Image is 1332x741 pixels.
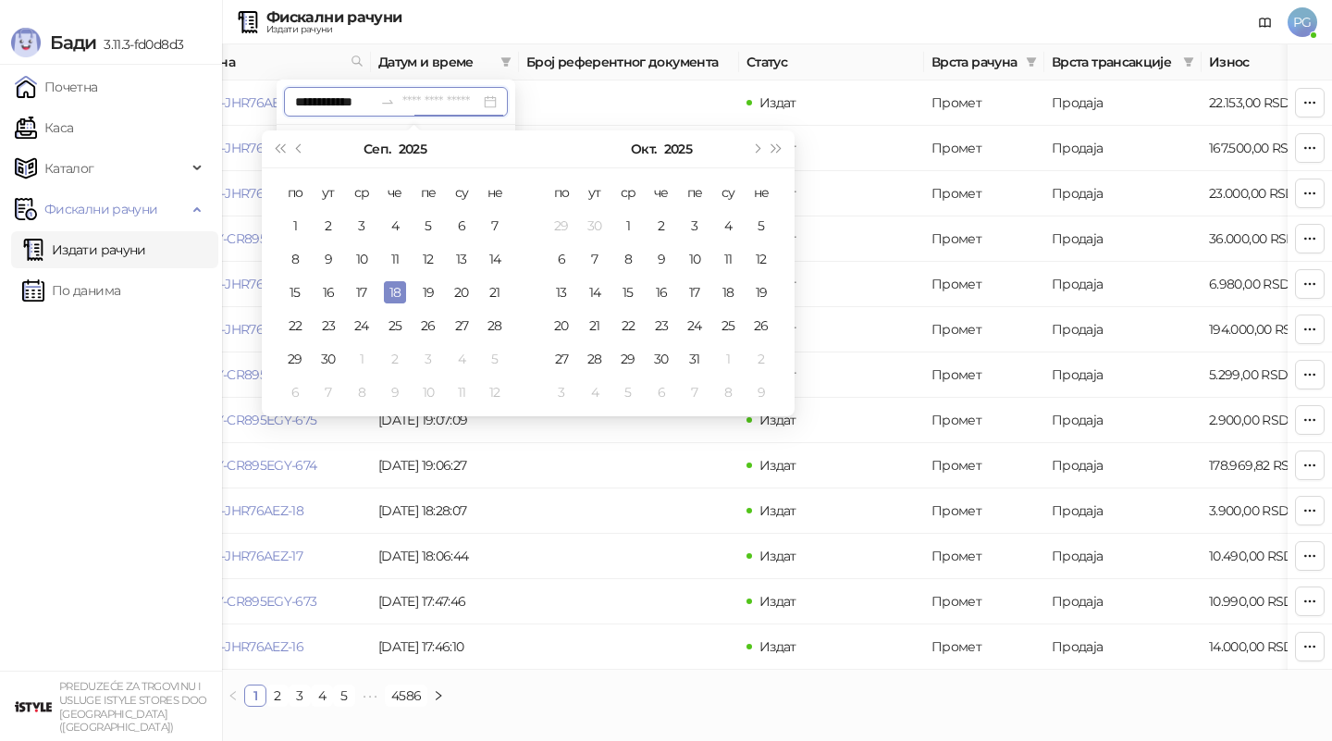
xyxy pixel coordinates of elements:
td: Продаја [1044,126,1202,171]
td: 2025-10-26 [745,309,778,342]
div: 30 [317,348,339,370]
div: 8 [717,381,739,403]
span: Издат [759,457,796,474]
th: по [545,176,578,209]
div: 27 [450,315,473,337]
div: 30 [650,348,672,370]
div: 1 [284,215,306,237]
a: JHR76AEZ-JHR76AEZ-18 [158,502,303,519]
td: 2025-10-28 [578,342,611,376]
li: Следећих 5 Страна [355,685,385,707]
div: 22 [617,315,639,337]
td: 2025-10-02 [645,209,678,242]
div: 1 [717,348,739,370]
td: 2025-09-05 [412,209,445,242]
a: 4 [312,685,332,706]
div: 12 [484,381,506,403]
td: 2025-11-01 [711,342,745,376]
td: 2025-10-10 [678,242,711,276]
td: 2025-10-20 [545,309,578,342]
span: Издат [759,94,796,111]
td: 2025-09-18 [378,276,412,309]
span: right [433,690,444,701]
a: Каса [15,109,73,146]
span: filter [497,48,515,76]
div: 24 [684,315,706,337]
th: Статус [739,44,924,80]
td: 2025-10-06 [278,376,312,409]
td: 2025-09-23 [312,309,345,342]
div: 5 [417,215,439,237]
div: 25 [717,315,739,337]
span: Врста трансакције [1052,52,1176,72]
div: Фискални рачуни [266,10,401,25]
td: 2025-09-08 [278,242,312,276]
td: CR895EGY-CR895EGY-675 [151,398,371,443]
div: 7 [484,215,506,237]
div: 12 [750,248,772,270]
a: CR895EGY-CR895EGY-676 [158,366,318,383]
div: 4 [384,215,406,237]
div: 7 [684,381,706,403]
button: Изабери месец [631,130,656,167]
div: 26 [417,315,439,337]
td: 2025-10-12 [478,376,512,409]
th: Број рачуна [151,44,371,80]
td: 2025-11-09 [745,376,778,409]
span: Издат [759,321,796,338]
a: Издати рачуни [22,231,146,268]
td: 2025-10-30 [645,342,678,376]
div: 5 [484,348,506,370]
td: Промет [924,262,1044,307]
th: ср [611,176,645,209]
td: 2025-09-29 [278,342,312,376]
td: 2025-09-22 [278,309,312,342]
li: 2 [266,685,289,707]
div: 16 [650,281,672,303]
span: filter [1179,48,1198,76]
button: Следећи месец (PageDown) [746,130,766,167]
td: 2025-10-23 [645,309,678,342]
td: 2025-10-02 [378,342,412,376]
td: 2025-10-11 [711,242,745,276]
button: Претходна година (Control + left) [269,130,290,167]
td: 2025-09-24 [345,309,378,342]
div: 29 [550,215,573,237]
div: 2 [384,348,406,370]
div: 19 [750,281,772,303]
td: Промет [924,443,1044,488]
td: CR895EGY-CR895EGY-677 [151,216,371,262]
th: ут [312,176,345,209]
td: Продаја [1044,171,1202,216]
td: 194.000,00 RSD [1202,307,1331,352]
td: 2025-10-01 [345,342,378,376]
span: Издат [759,366,796,383]
div: 7 [317,381,339,403]
div: 25 [384,315,406,337]
td: Продаја [1044,352,1202,398]
div: 8 [617,248,639,270]
td: 2025-10-01 [611,209,645,242]
img: 64x64-companyLogo-77b92cf4-9946-4f36-9751-bf7bb5fd2c7d.png [15,688,52,725]
td: 2025-11-07 [678,376,711,409]
td: 2025-10-22 [611,309,645,342]
td: 2025-10-19 [745,276,778,309]
td: 2025-11-03 [545,376,578,409]
td: CR895EGY-CR895EGY-674 [151,443,371,488]
div: 11 [717,248,739,270]
td: JHR76AEZ-JHR76AEZ-19 [151,307,371,352]
td: 2025-10-25 [711,309,745,342]
div: 6 [284,381,306,403]
span: Износ [1209,52,1305,72]
div: 30 [584,215,606,237]
div: 16 [317,281,339,303]
th: ут [578,176,611,209]
td: 2025-09-17 [345,276,378,309]
td: 5.299,00 RSD [1202,352,1331,398]
div: 4 [584,381,606,403]
div: 17 [684,281,706,303]
span: Издат [759,412,796,428]
li: Следећа страна [427,685,450,707]
span: 3.11.3-fd0d8d3 [96,36,183,53]
div: 2 [650,215,672,237]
